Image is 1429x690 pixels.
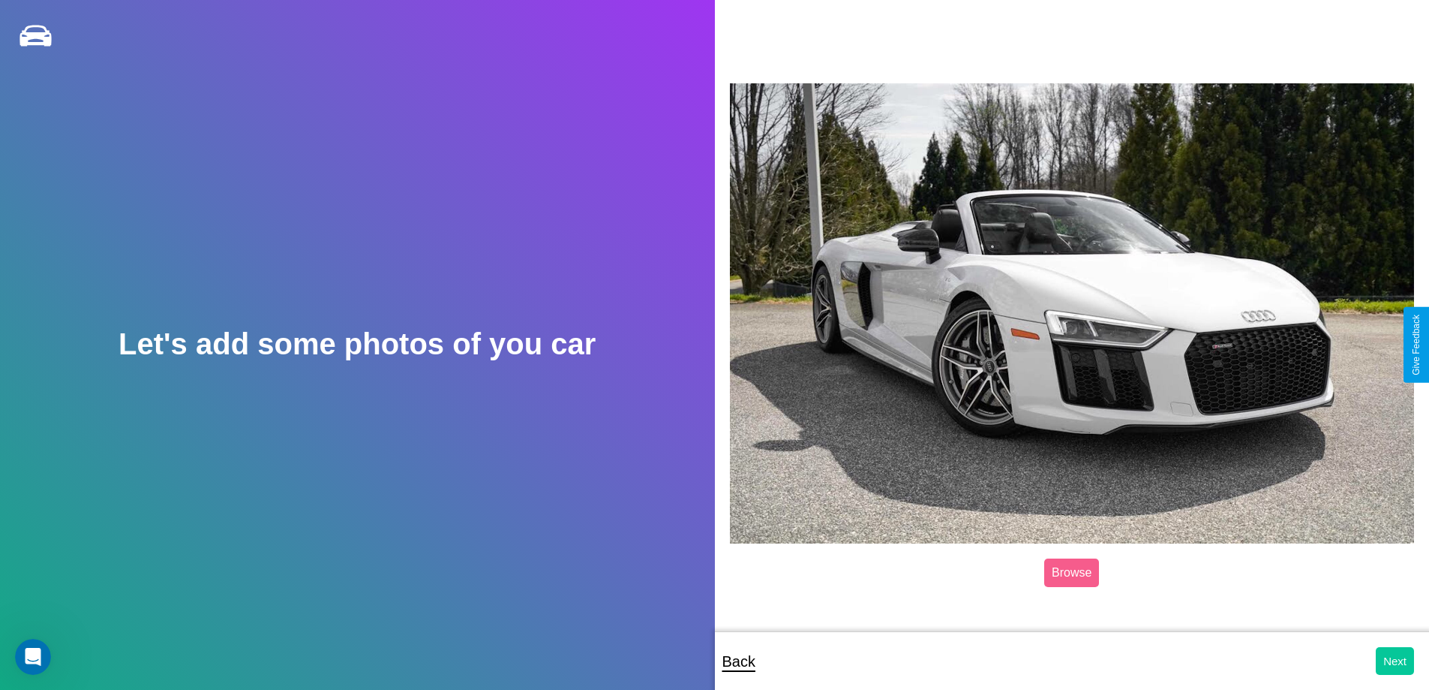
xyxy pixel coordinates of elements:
[15,639,51,675] iframe: Intercom live chat
[1411,315,1421,375] div: Give Feedback
[730,83,1415,544] img: posted
[722,648,755,675] p: Back
[1376,647,1414,675] button: Next
[1044,559,1099,587] label: Browse
[119,327,596,361] h2: Let's add some photos of you car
